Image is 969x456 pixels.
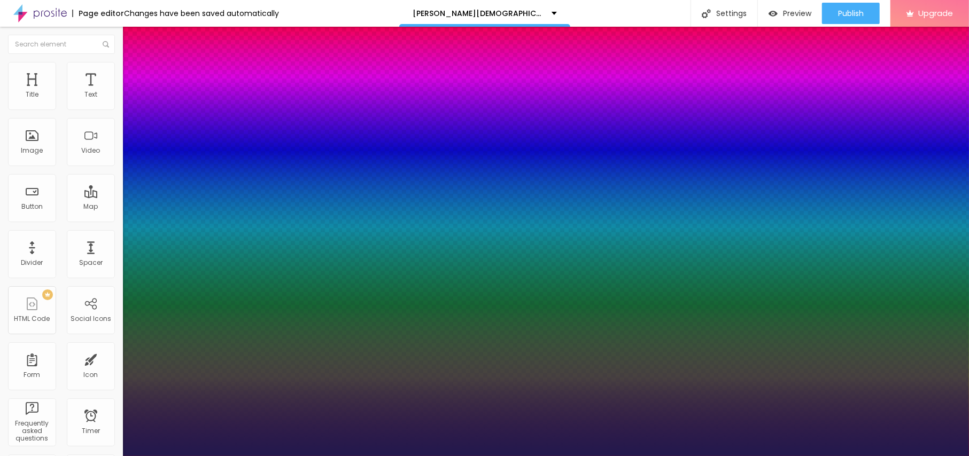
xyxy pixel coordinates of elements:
[838,9,864,18] span: Publish
[21,203,43,210] div: Button
[822,3,880,24] button: Publish
[84,91,97,98] div: Text
[124,10,279,17] div: Changes have been saved automatically
[103,41,109,48] img: Icone
[84,203,98,210] div: Map
[14,315,50,323] div: HTML Code
[26,91,38,98] div: Title
[79,259,103,266] div: Spacer
[11,420,53,443] div: Frequently asked questions
[24,371,41,379] div: Form
[71,315,111,323] div: Social Icons
[21,147,43,154] div: Image
[72,10,124,17] div: Page editor
[413,10,544,17] p: [PERSON_NAME][DEMOGRAPHIC_DATA][MEDICAL_DATA] [GEOGRAPHIC_DATA]
[918,9,953,18] span: Upgrade
[82,427,100,435] div: Timer
[758,3,822,24] button: Preview
[783,9,811,18] span: Preview
[8,35,115,54] input: Search element
[21,259,43,266] div: Divider
[769,9,778,18] img: view-1.svg
[84,371,98,379] div: Icon
[702,9,711,18] img: Icone
[82,147,100,154] div: Video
